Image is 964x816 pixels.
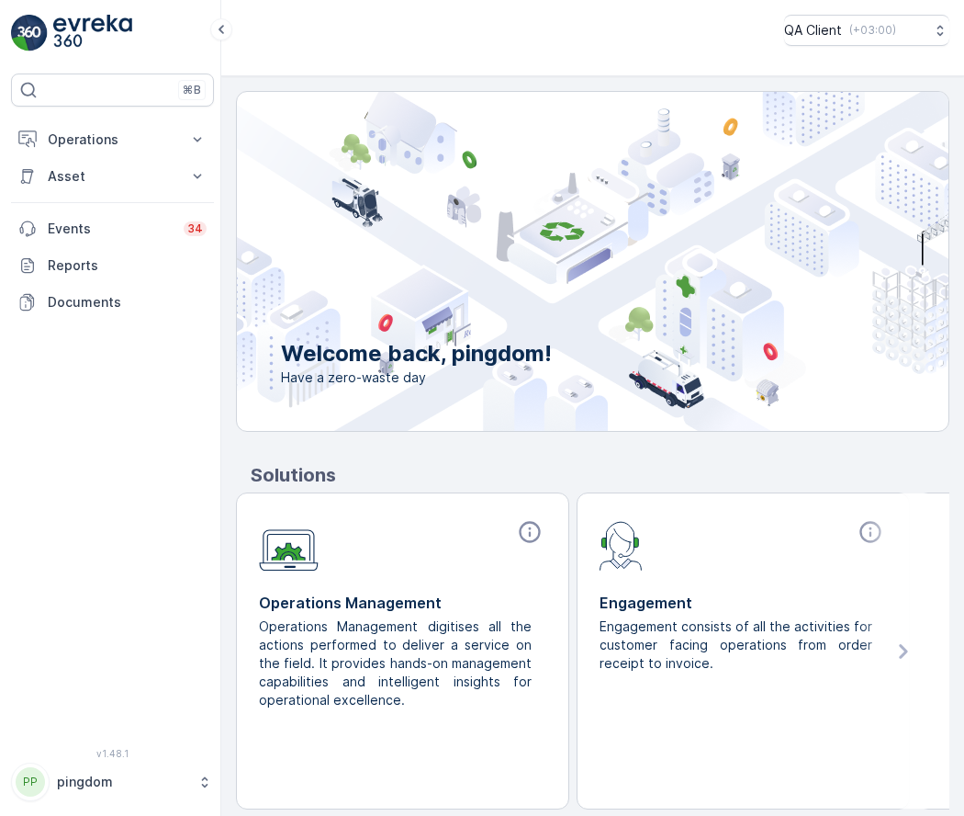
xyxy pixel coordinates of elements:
p: 34 [187,221,203,236]
img: logo_light-DOdMpM7g.png [53,15,132,51]
p: Reports [48,256,207,275]
p: ⌘B [183,83,201,97]
p: Engagement [600,592,887,614]
p: Operations [48,130,177,149]
a: Events34 [11,210,214,247]
p: Welcome back, pingdom! [281,339,552,368]
img: city illustration [154,92,948,431]
div: PP [16,767,45,797]
p: Events [48,220,173,238]
button: Asset [11,158,214,195]
span: Have a zero-waste day [281,368,552,387]
p: Engagement consists of all the activities for customer facing operations from order receipt to in... [600,618,872,673]
a: Reports [11,247,214,284]
p: Asset [48,167,177,186]
a: Documents [11,284,214,321]
p: ( +03:00 ) [849,23,896,38]
p: Documents [48,293,207,312]
p: pingdom [57,773,188,791]
button: Operations [11,121,214,158]
p: Operations Management digitises all the actions performed to deliver a service on the field. It p... [259,618,532,709]
button: QA Client(+03:00) [784,15,949,46]
img: module-icon [600,519,643,571]
button: PPpingdom [11,763,214,801]
p: Operations Management [259,592,546,614]
img: module-icon [259,519,319,572]
p: Solutions [251,461,949,489]
span: v 1.48.1 [11,748,214,759]
p: QA Client [784,21,842,40]
img: logo [11,15,48,51]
